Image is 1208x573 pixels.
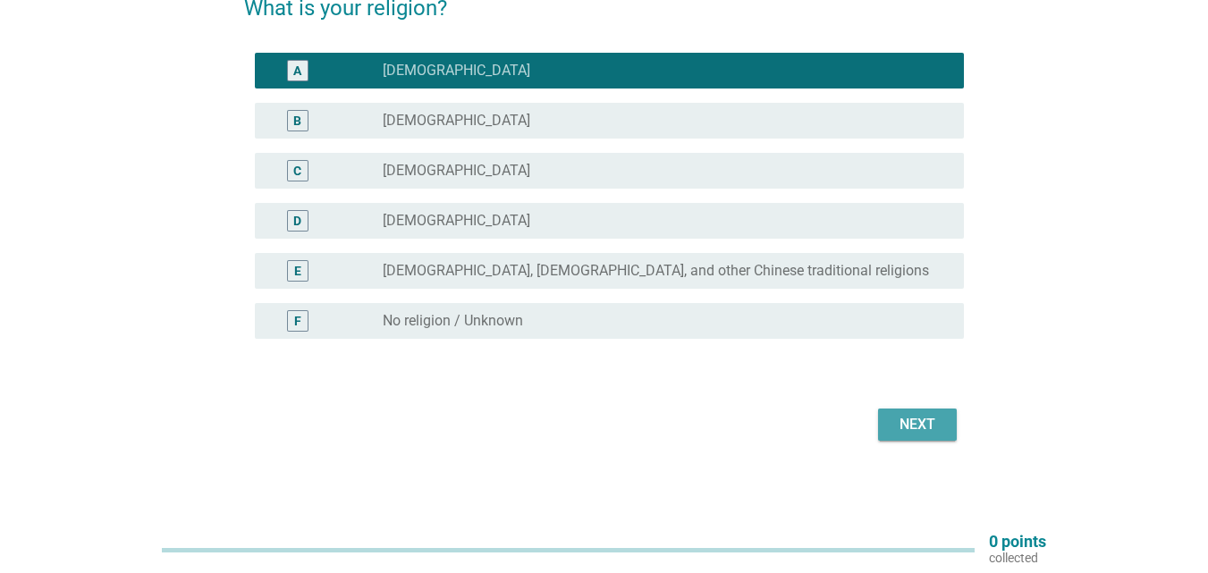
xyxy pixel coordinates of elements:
[383,212,530,230] label: [DEMOGRAPHIC_DATA]
[383,62,530,80] label: [DEMOGRAPHIC_DATA]
[383,262,929,280] label: [DEMOGRAPHIC_DATA], [DEMOGRAPHIC_DATA], and other Chinese traditional religions
[892,414,942,435] div: Next
[293,62,301,80] div: A
[383,112,530,130] label: [DEMOGRAPHIC_DATA]
[989,534,1046,550] p: 0 points
[293,212,301,231] div: D
[293,162,301,181] div: C
[878,409,957,441] button: Next
[294,262,301,281] div: E
[383,162,530,180] label: [DEMOGRAPHIC_DATA]
[383,312,523,330] label: No religion / Unknown
[294,312,301,331] div: F
[293,112,301,131] div: B
[989,550,1046,566] p: collected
